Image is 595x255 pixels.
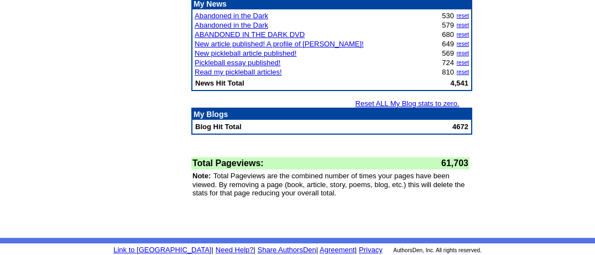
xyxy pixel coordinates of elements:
font: | [211,246,213,254]
a: Read my pickleball articles! [195,68,282,76]
p: My Blogs [194,110,470,119]
font: 569 [442,49,454,57]
a: New article published! A profile of [PERSON_NAME]! [195,40,364,48]
font: 61,703 [441,158,468,168]
font: 680 [442,30,454,39]
a: Privacy [359,246,383,254]
font: 579 [442,21,454,29]
a: Link to [GEOGRAPHIC_DATA] [113,246,211,254]
a: Need Help? [216,246,254,254]
font: Note: [192,172,211,180]
a: reset [457,31,469,38]
a: Reset ALL My Blog stats to zero. [356,99,460,108]
b: Blog Hit Total [195,123,242,131]
a: Pickleball essay published! [195,59,280,67]
a: Agreement [320,246,355,254]
a: New pickleball article published! [195,49,296,57]
font: 530 [442,12,454,20]
b: News Hit Total [195,79,244,87]
font: 810 [442,68,454,76]
font: 724 [442,59,454,67]
font: Total Pageviews: [192,158,264,168]
a: ABANDONED IN THE DARK DVD [195,30,305,39]
font: | [253,246,255,254]
a: reset [457,50,469,56]
font: 649 [442,40,454,48]
font: Total Pageviews are the combined number of times your pages have been viewed. By removing a page ... [192,172,465,197]
a: reset [457,41,469,47]
b: 4,541 [450,79,468,87]
a: reset [457,22,469,28]
a: Abandoned in the Dark [195,21,268,29]
b: 4672 [452,123,468,131]
font: AuthorsDen, Inc. All rights reserved. [393,247,482,253]
a: Abandoned in the Dark [195,12,268,20]
a: Share AuthorsDen [258,246,316,254]
a: reset [457,13,469,19]
a: reset [457,69,469,75]
font: | [318,246,357,254]
font: | [316,246,318,254]
a: reset [457,60,469,66]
